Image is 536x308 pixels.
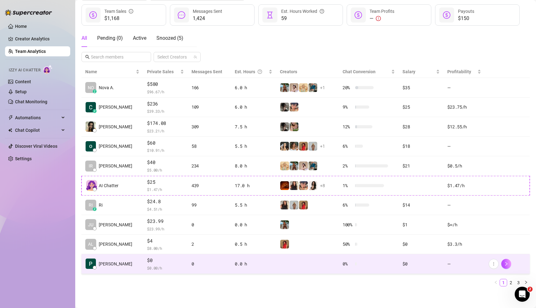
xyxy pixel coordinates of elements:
span: AI Chatter [99,182,118,189]
span: more [491,262,496,266]
div: $14 [402,202,440,208]
li: 2 [507,279,515,286]
div: 0 [192,221,227,228]
span: $ 23.21 /h [147,128,184,134]
img: ChloeLove [308,181,317,190]
span: $40 [147,159,184,166]
div: 0.0 h [235,221,272,228]
li: 1 [500,279,507,286]
input: Search members [91,54,142,60]
div: $23.75 /h [447,104,481,110]
img: Cecil Capuchino [86,102,96,112]
span: Chat Conversion [343,69,376,74]
div: $1 [402,221,440,228]
div: $∞ /h [447,221,481,228]
img: Libby [280,220,289,229]
span: $ 96.67 /h [147,89,184,95]
img: bonnierides [290,103,298,111]
div: Est. Hours [235,68,267,75]
img: bonnierides [299,181,308,190]
img: Joy Gabrielle P… [86,121,96,132]
span: dollar-circle [355,11,362,19]
div: 6.0 h [235,84,272,91]
th: Creators [276,66,339,78]
span: [PERSON_NAME] [99,143,132,150]
span: $24.8 [147,198,184,205]
span: NO [88,84,94,91]
span: $1,168 [104,15,133,22]
span: Messages Sent [192,69,222,74]
span: + 8 [320,182,325,189]
div: 0.0 h [235,260,272,267]
span: $0 [147,257,184,264]
img: anaxmei [299,162,308,170]
span: question-circle [258,68,262,75]
img: daiisyjane [280,122,289,131]
a: Creator Analytics [15,34,65,44]
div: Team Sales [104,8,133,15]
span: $ 23.99 /h [147,226,184,232]
span: Chat Copilot [15,125,60,135]
div: $12.55 /h [447,123,481,130]
div: 2 [192,241,227,248]
img: diandradelgado [280,201,289,209]
span: 0 % [343,260,353,267]
a: 1 [500,279,507,286]
span: Salary [402,69,415,74]
span: hourglass [266,11,274,19]
img: Barbi [308,142,317,151]
li: 3 [515,279,522,286]
img: badbree-shoe_lab [280,142,289,151]
div: $25 [402,104,440,110]
img: Paige [86,259,96,269]
img: Actually.Maria [299,83,308,92]
img: Chat Copilot [8,128,12,132]
div: 8.0 h [235,162,272,169]
span: 6 % [343,143,353,150]
div: $28 [402,123,440,130]
div: 99 [192,202,227,208]
div: $1.47 /h [447,182,481,189]
span: [PERSON_NAME] [99,241,132,248]
img: Actually.Maria [280,162,289,170]
span: Snoozed ( 5 ) [156,35,183,41]
span: [PERSON_NAME] [99,162,132,169]
img: Krish [86,141,96,151]
span: 1,424 [193,15,222,22]
div: 439 [192,182,227,189]
img: bellatendresse [280,240,289,249]
span: $150 [458,15,474,22]
span: right [524,280,528,284]
span: dollar-circle [443,11,450,19]
div: 0 [192,260,227,267]
td: — [444,254,485,274]
div: z [93,109,97,113]
button: right [522,279,530,286]
div: 58 [192,143,227,150]
span: 20 % [343,84,353,91]
span: 9 % [343,104,353,110]
span: $ 10.91 /h [147,147,184,153]
span: Messages Sent [193,9,222,14]
img: diandradelgado [290,181,298,190]
span: [PERSON_NAME] [99,123,132,130]
span: 2 [528,287,533,292]
span: $236 [147,100,184,108]
span: AL [88,241,93,248]
div: $0.5 /h [447,162,481,169]
span: [PERSON_NAME] [99,260,132,267]
img: dreamsofleana [290,122,298,131]
a: Home [15,24,27,29]
span: Payouts [458,9,474,14]
span: $ 1.47 /h [147,186,184,192]
div: Est. Hours Worked [281,8,324,15]
img: Eavnc [308,162,317,170]
span: $ 5.00 /h [147,167,184,173]
img: vipchocolate [280,181,289,190]
span: 50 % [343,241,353,248]
span: $ 0.00 /h [147,265,184,271]
span: 6 % [343,202,353,208]
span: exclamation-circle [376,16,381,21]
span: Team Profits [370,9,394,14]
span: JU [88,221,93,228]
